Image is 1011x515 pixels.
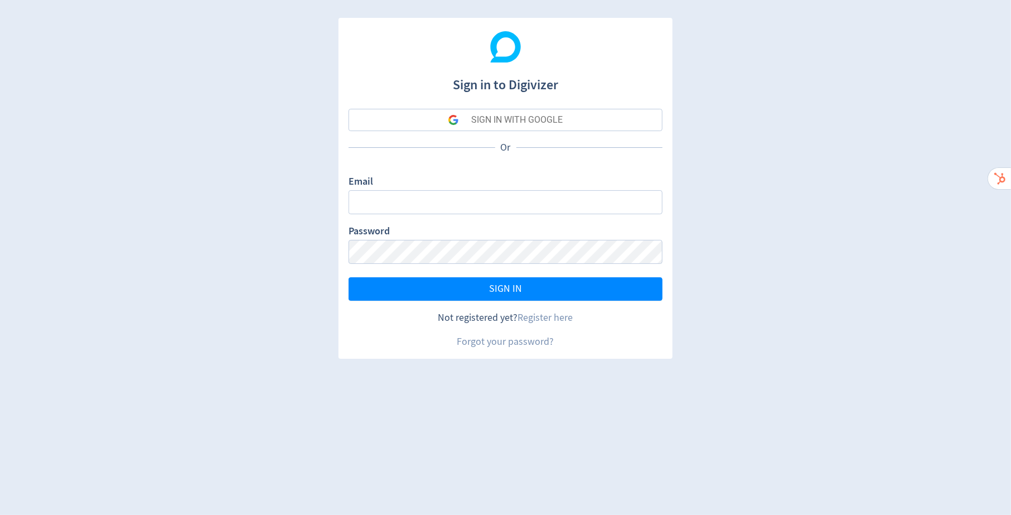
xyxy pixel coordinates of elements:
a: Register here [518,311,573,324]
label: Password [349,224,390,240]
div: SIGN IN WITH GOOGLE [472,109,563,131]
p: Or [495,141,516,155]
button: SIGN IN WITH GOOGLE [349,109,662,131]
button: SIGN IN [349,277,662,301]
span: SIGN IN [489,284,522,294]
div: Not registered yet? [349,311,662,325]
label: Email [349,175,373,190]
a: Forgot your password? [457,335,554,348]
h1: Sign in to Digivizer [349,66,662,95]
img: Digivizer Logo [490,31,521,62]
